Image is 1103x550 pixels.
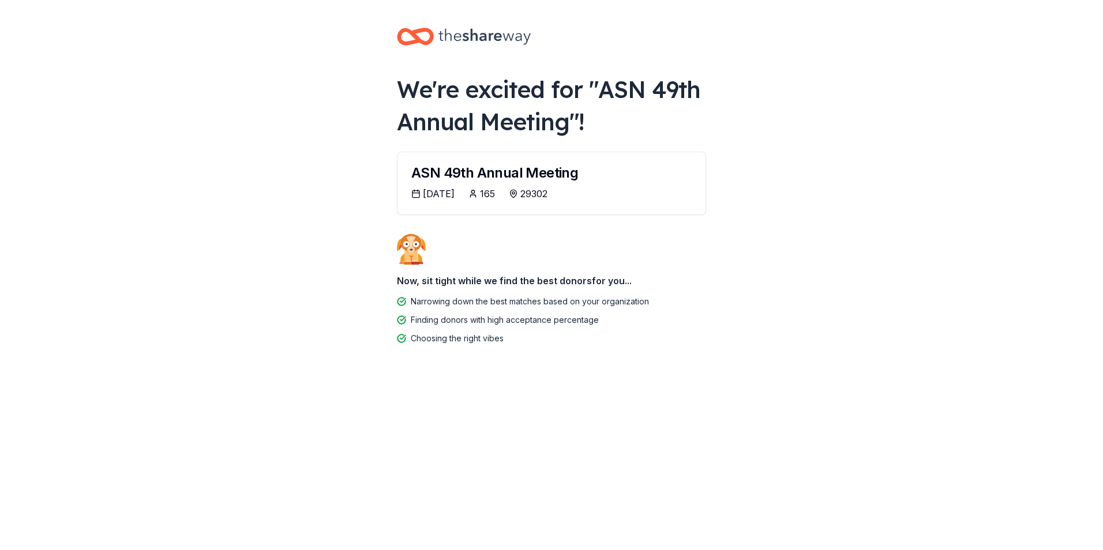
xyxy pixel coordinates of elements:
div: Choosing the right vibes [411,331,504,345]
div: ASN 49th Annual Meeting [411,166,692,180]
img: Dog waiting patiently [397,233,426,265]
div: Now, sit tight while we find the best donors for you... [397,269,706,292]
div: 29302 [520,187,547,201]
div: Finding donors with high acceptance percentage [411,313,599,327]
div: 165 [480,187,495,201]
div: We're excited for " ASN 49th Annual Meeting "! [397,73,706,138]
div: [DATE] [423,187,455,201]
div: Narrowing down the best matches based on your organization [411,295,649,308]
